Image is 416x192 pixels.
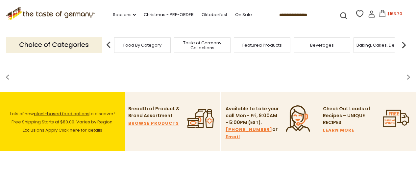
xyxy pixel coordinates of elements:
[226,105,280,140] p: Available to take your call Mon - Fri, 9:00AM - 5:00PM (EST). or
[6,37,102,53] p: Choice of Categories
[202,11,227,18] a: Oktoberfest
[128,120,179,127] a: BROWSE PRODUCTS
[34,111,89,117] a: plant-based food options
[144,11,194,18] a: Christmas - PRE-ORDER
[10,111,115,133] span: Lots of new to discover! Free Shipping Starts at $80.00. Varies by Region. Exclusions Apply.
[102,38,115,52] img: previous arrow
[356,43,407,48] a: Baking, Cakes, Desserts
[323,127,354,134] a: LEARN MORE
[310,43,334,48] a: Beverages
[377,10,404,20] button: $163.70
[226,126,272,133] a: [PHONE_NUMBER]
[323,105,371,126] p: Check Out Loads of Recipes – UNIQUE RECIPES
[387,11,402,16] span: $163.70
[397,38,410,52] img: next arrow
[128,105,183,119] p: Breadth of Product & Brand Assortment
[226,133,240,140] a: Email
[176,40,229,50] a: Taste of Germany Collections
[123,43,161,48] a: Food By Category
[235,11,252,18] a: On Sale
[59,127,102,133] a: Click here for details
[242,43,282,48] a: Featured Products
[113,11,136,18] a: Seasons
